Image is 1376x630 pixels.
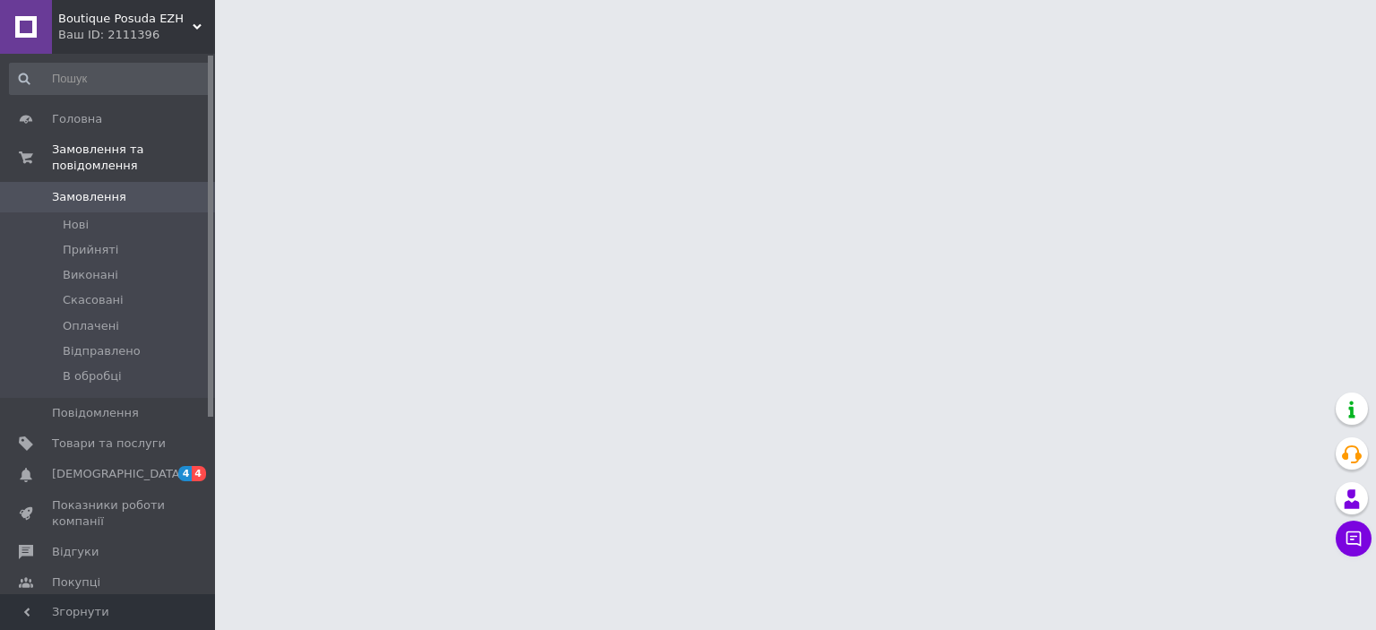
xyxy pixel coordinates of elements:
span: Відгуки [52,544,99,560]
span: Скасовані [63,292,124,308]
span: 4 [178,466,193,481]
span: Виконані [63,267,118,283]
span: Замовлення та повідомлення [52,142,215,174]
span: Показники роботи компанії [52,497,166,530]
span: Замовлення [52,189,126,205]
span: Повідомлення [52,405,139,421]
input: Пошук [9,63,211,95]
span: Прийняті [63,242,118,258]
span: 4 [192,466,206,481]
span: Boutique Posuda EZH [58,11,193,27]
span: В обробці [63,368,122,384]
div: Ваш ID: 2111396 [58,27,215,43]
span: Нові [63,217,89,233]
span: Відправлено [63,343,141,359]
span: Головна [52,111,102,127]
span: Покупці [52,574,100,591]
span: [DEMOGRAPHIC_DATA] [52,466,185,482]
span: Оплачені [63,318,119,334]
button: Чат з покупцем [1336,521,1372,557]
span: Товари та послуги [52,436,166,452]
